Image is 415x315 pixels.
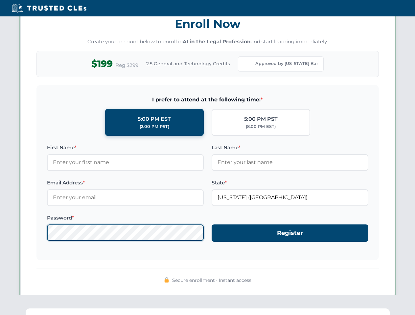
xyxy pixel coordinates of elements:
div: (2:00 PM PST) [140,123,169,130]
img: Florida Bar [243,59,253,69]
span: Secure enrollment • Instant access [172,277,251,284]
div: 5:00 PM EST [138,115,171,123]
span: Reg $299 [115,61,138,69]
label: State [212,179,368,187]
input: Enter your email [47,189,204,206]
p: Create your account below to enroll in and start learning immediately. [36,38,379,46]
label: Email Address [47,179,204,187]
img: 🔒 [164,277,169,283]
input: Enter your last name [212,154,368,171]
span: $199 [91,56,113,71]
input: Enter your first name [47,154,204,171]
div: 5:00 PM PST [244,115,278,123]
input: Florida (FL) [212,189,368,206]
button: Register [212,224,368,242]
span: 2.5 General and Technology Credits [146,60,230,67]
h3: Enroll Now [36,13,379,34]
label: Last Name [212,144,368,152]
label: Password [47,214,204,222]
strong: AI in the Legal Profession [183,38,251,45]
span: I prefer to attend at the following time: [47,95,368,104]
div: (8:00 PM EST) [246,123,276,130]
span: Approved by [US_STATE] Bar [255,60,318,67]
img: Trusted CLEs [10,3,88,13]
label: First Name [47,144,204,152]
